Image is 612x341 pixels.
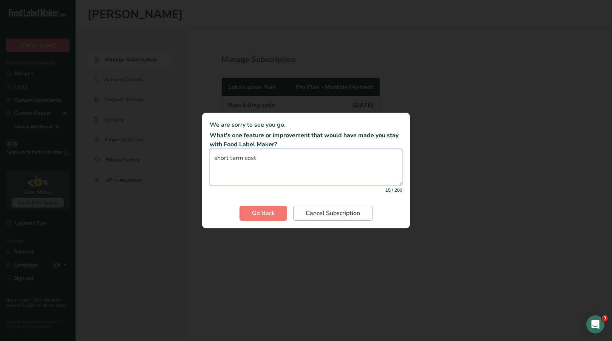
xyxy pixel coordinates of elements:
span: Go Back [252,209,275,218]
span: 3 [602,315,608,321]
p: What's one feature or improvement that would have made you stay with Food Label Maker? [210,131,402,149]
p: We are sorry to see you go. [210,120,402,129]
iframe: Intercom live chat [586,315,604,333]
button: Go Back [240,206,287,221]
span: Cancel Subscription [306,209,360,218]
small: 15 / 200 [385,187,402,194]
button: Cancel Subscription [293,206,372,221]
